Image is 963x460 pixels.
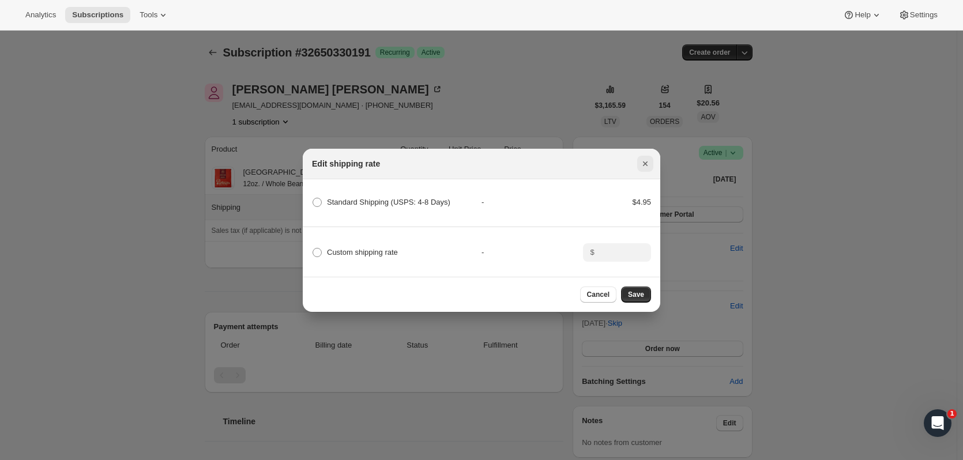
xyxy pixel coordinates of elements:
[947,409,957,418] span: 1
[621,286,651,303] button: Save
[910,10,938,20] span: Settings
[18,7,63,23] button: Analytics
[327,248,398,257] span: Custom shipping rate
[327,198,450,206] span: Standard Shipping (USPS: 4-8 Days)
[72,10,123,20] span: Subscriptions
[25,10,56,20] span: Analytics
[583,197,651,208] div: $4.95
[481,247,583,258] div: -
[836,7,889,23] button: Help
[628,290,644,299] span: Save
[590,248,594,257] span: $
[140,10,157,20] span: Tools
[587,290,610,299] span: Cancel
[580,286,616,303] button: Cancel
[637,156,653,172] button: Close
[481,197,583,208] div: -
[65,7,130,23] button: Subscriptions
[312,158,380,169] h2: Edit shipping rate
[891,7,945,23] button: Settings
[133,7,176,23] button: Tools
[855,10,870,20] span: Help
[924,409,951,437] iframe: Intercom live chat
